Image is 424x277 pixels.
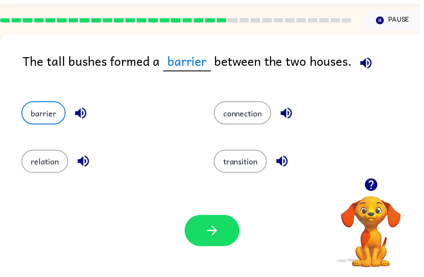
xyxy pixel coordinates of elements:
[165,52,213,72] span: barrier
[331,185,418,271] video: Your browser must support playing .mp4 files to use Literably. Please try using another browser.
[216,151,270,175] button: transition
[22,103,66,126] button: barrier
[22,151,69,175] button: relation
[216,103,274,126] button: connection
